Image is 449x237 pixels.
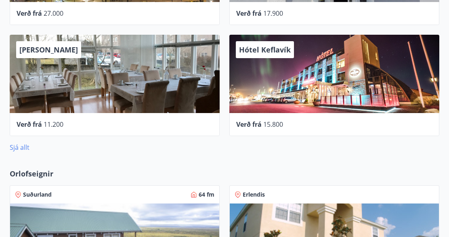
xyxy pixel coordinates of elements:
span: Verð frá [17,9,42,18]
span: Verð frá [236,120,262,129]
span: [PERSON_NAME] [19,45,78,55]
a: Sjá allt [10,143,29,152]
span: Suðurland [23,191,52,199]
span: 27.000 [44,9,63,18]
span: Erlendis [243,191,265,199]
span: Hótel Keflavík [239,45,291,55]
span: Verð frá [236,9,262,18]
span: 17.900 [263,9,283,18]
span: 15.800 [263,120,283,129]
span: Orlofseignir [10,168,53,179]
span: Verð frá [17,120,42,129]
span: 11.200 [44,120,63,129]
span: 64 fm [199,191,214,199]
